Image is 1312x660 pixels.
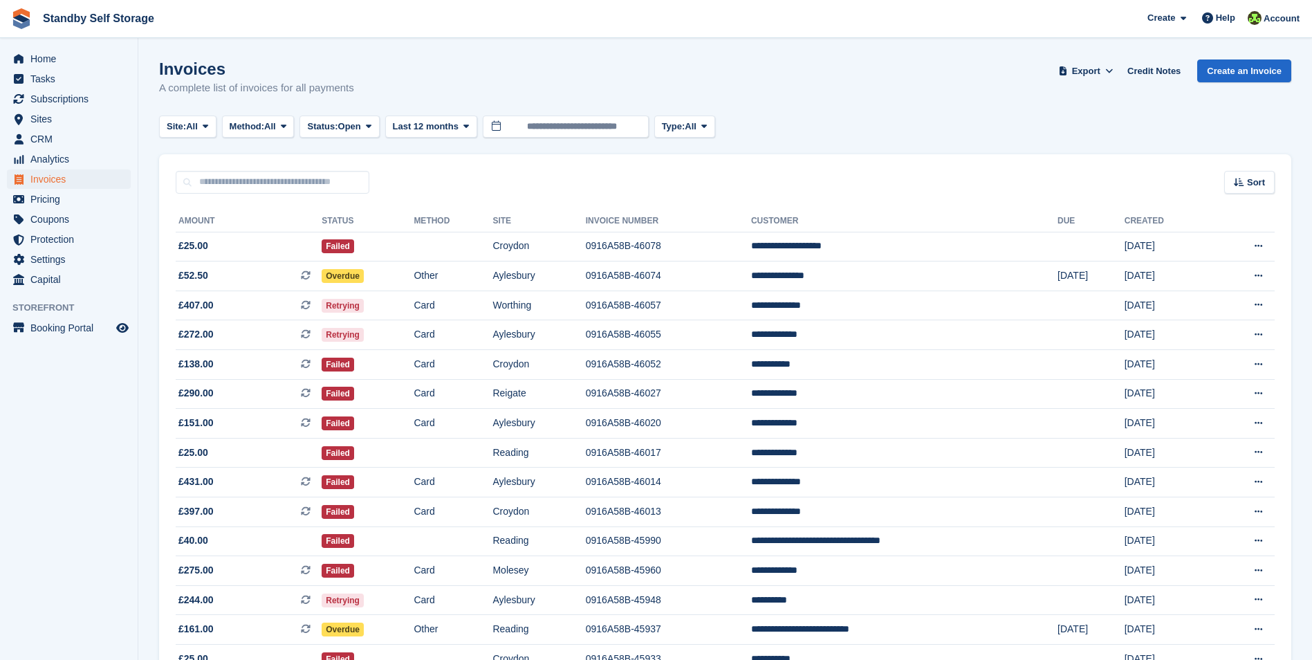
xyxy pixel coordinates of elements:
[307,120,338,134] span: Status:
[586,526,751,556] td: 0916A58B-45990
[30,190,113,209] span: Pricing
[1125,526,1211,556] td: [DATE]
[178,533,208,548] span: £40.00
[322,564,354,578] span: Failed
[264,120,276,134] span: All
[322,623,364,636] span: Overdue
[7,49,131,68] a: menu
[12,301,138,315] span: Storefront
[30,250,113,269] span: Settings
[414,291,492,320] td: Card
[492,615,585,645] td: Reading
[492,409,585,439] td: Aylesbury
[37,7,160,30] a: Standby Self Storage
[492,497,585,527] td: Croydon
[1125,556,1211,586] td: [DATE]
[414,262,492,291] td: Other
[1122,59,1186,82] a: Credit Notes
[685,120,696,134] span: All
[322,387,354,401] span: Failed
[322,358,354,372] span: Failed
[414,210,492,232] th: Method
[586,291,751,320] td: 0916A58B-46057
[586,350,751,380] td: 0916A58B-46052
[586,409,751,439] td: 0916A58B-46020
[586,556,751,586] td: 0916A58B-45960
[7,69,131,89] a: menu
[492,350,585,380] td: Croydon
[393,120,459,134] span: Last 12 months
[159,59,354,78] h1: Invoices
[1125,497,1211,527] td: [DATE]
[414,556,492,586] td: Card
[322,210,414,232] th: Status
[30,69,113,89] span: Tasks
[492,320,585,350] td: Aylesbury
[1147,11,1175,25] span: Create
[414,585,492,615] td: Card
[7,230,131,249] a: menu
[178,357,214,372] span: £138.00
[1125,438,1211,468] td: [DATE]
[176,210,322,232] th: Amount
[385,116,477,138] button: Last 12 months
[1072,64,1100,78] span: Export
[30,230,113,249] span: Protection
[1125,232,1211,262] td: [DATE]
[586,210,751,232] th: Invoice Number
[492,291,585,320] td: Worthing
[178,239,208,253] span: £25.00
[11,8,32,29] img: stora-icon-8386f47178a22dfd0bd8f6a31ec36ba5ce8667c1dd55bd0f319d3a0aa187defe.svg
[159,80,354,96] p: A complete list of invoices for all payments
[1247,176,1265,190] span: Sort
[1125,210,1211,232] th: Created
[322,534,354,548] span: Failed
[299,116,379,138] button: Status: Open
[30,149,113,169] span: Analytics
[7,109,131,129] a: menu
[751,210,1057,232] th: Customer
[1197,59,1291,82] a: Create an Invoice
[414,320,492,350] td: Card
[414,409,492,439] td: Card
[7,270,131,289] a: menu
[114,320,131,336] a: Preview store
[322,416,354,430] span: Failed
[7,89,131,109] a: menu
[492,585,585,615] td: Aylesbury
[159,116,216,138] button: Site: All
[586,468,751,497] td: 0916A58B-46014
[230,120,265,134] span: Method:
[414,497,492,527] td: Card
[492,526,585,556] td: Reading
[492,379,585,409] td: Reigate
[178,593,214,607] span: £244.00
[178,622,214,636] span: £161.00
[586,497,751,527] td: 0916A58B-46013
[586,615,751,645] td: 0916A58B-45937
[30,109,113,129] span: Sites
[492,210,585,232] th: Site
[338,120,361,134] span: Open
[586,438,751,468] td: 0916A58B-46017
[178,563,214,578] span: £275.00
[1055,59,1116,82] button: Export
[30,169,113,189] span: Invoices
[1057,210,1125,232] th: Due
[586,379,751,409] td: 0916A58B-46027
[1125,379,1211,409] td: [DATE]
[7,169,131,189] a: menu
[7,250,131,269] a: menu
[1057,615,1125,645] td: [DATE]
[30,89,113,109] span: Subscriptions
[178,386,214,401] span: £290.00
[1125,291,1211,320] td: [DATE]
[30,210,113,229] span: Coupons
[586,585,751,615] td: 0916A58B-45948
[178,504,214,519] span: £397.00
[322,505,354,519] span: Failed
[1125,585,1211,615] td: [DATE]
[1125,468,1211,497] td: [DATE]
[322,239,354,253] span: Failed
[1248,11,1262,25] img: Rachel Corrigall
